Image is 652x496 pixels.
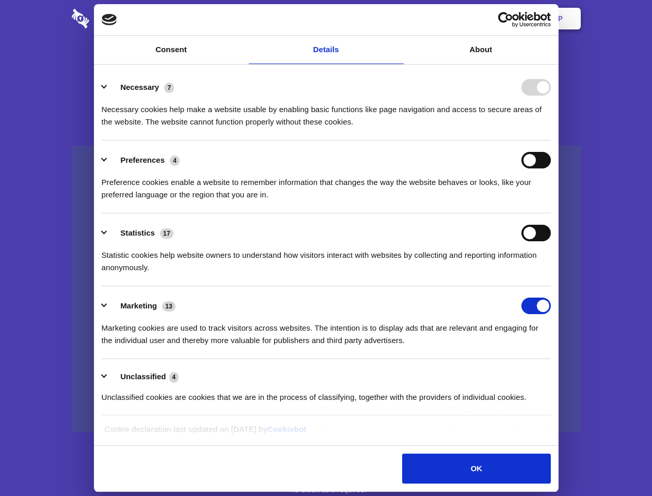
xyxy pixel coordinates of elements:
span: 7 [164,83,174,93]
button: Statistics (17) [102,225,180,241]
h1: Eliminate Slack Data Loss. [72,47,581,84]
a: About [404,36,559,64]
div: Preference cookies enable a website to remember information that changes the way the website beha... [102,168,551,201]
div: Necessary cookies help make a website usable by enabling basic functions like page navigation and... [102,96,551,128]
button: Preferences (4) [102,152,186,168]
a: Cookiebot [267,425,307,433]
a: Contact [419,3,466,35]
a: Wistia video thumbnail [72,146,581,432]
a: Login [468,3,513,35]
a: Pricing [303,3,348,35]
div: Statistic cookies help website owners to understand how visitors interact with websites by collec... [102,241,551,274]
span: 4 [169,372,179,382]
img: logo [102,14,117,25]
img: logo-wordmark-white-trans-d4663122ce5f474addd5e946df7df03e33cb6a1c49d2221995e7729f52c070b2.svg [72,9,160,28]
span: 13 [162,301,176,312]
div: Marketing cookies are used to track visitors across websites. The intention is to display ads tha... [102,314,551,347]
button: OK [402,454,550,484]
button: Necessary (7) [102,79,181,96]
button: Marketing (13) [102,298,182,314]
span: 4 [170,156,180,166]
a: Usercentrics Cookiebot - opens in a new window [460,12,551,27]
h4: Auto-redaction of sensitive data, encrypted data sharing and self-destructing private chats. Shar... [72,94,581,128]
label: Marketing [120,301,157,310]
iframe: Drift Widget Chat Controller [600,444,640,484]
label: Preferences [120,156,165,164]
label: Statistics [120,228,155,237]
a: Consent [94,36,249,64]
a: Details [249,36,404,64]
span: 17 [160,228,173,239]
label: Necessary [120,83,159,91]
button: Unclassified (4) [102,370,185,383]
div: Unclassified cookies are cookies that we are in the process of classifying, together with the pro... [102,383,551,404]
div: Cookie declaration last updated on [DATE] by [97,423,555,443]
